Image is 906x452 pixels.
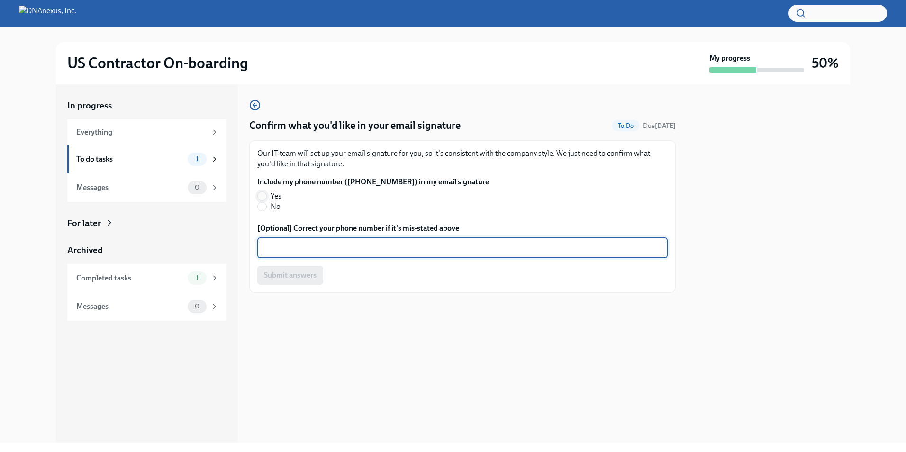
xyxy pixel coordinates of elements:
[189,184,205,191] span: 0
[76,182,184,193] div: Messages
[257,223,668,234] label: [Optional] Correct your phone number if it's mis-stated above
[271,201,281,212] span: No
[257,177,489,187] label: Include my phone number ([PHONE_NUMBER]) in my email signature
[709,53,750,63] strong: My progress
[19,6,76,21] img: DNAnexus, Inc.
[67,173,226,202] a: Messages0
[271,191,281,201] span: Yes
[67,264,226,292] a: Completed tasks1
[249,118,461,133] h4: Confirm what you'd like in your email signature
[190,155,204,163] span: 1
[67,292,226,321] a: Messages0
[67,244,226,256] a: Archived
[67,145,226,173] a: To do tasks1
[812,54,839,72] h3: 50%
[67,217,101,229] div: For later
[189,303,205,310] span: 0
[257,148,668,169] p: Our IT team will set up your email signature for you, so it's consistent with the company style. ...
[612,122,639,129] span: To Do
[67,99,226,112] a: In progress
[643,121,676,130] span: October 17th, 2025 12:00
[67,54,248,72] h2: US Contractor On-boarding
[643,122,676,130] span: Due
[67,217,226,229] a: For later
[67,119,226,145] a: Everything
[655,122,676,130] strong: [DATE]
[76,301,184,312] div: Messages
[76,154,184,164] div: To do tasks
[76,127,207,137] div: Everything
[76,273,184,283] div: Completed tasks
[190,274,204,281] span: 1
